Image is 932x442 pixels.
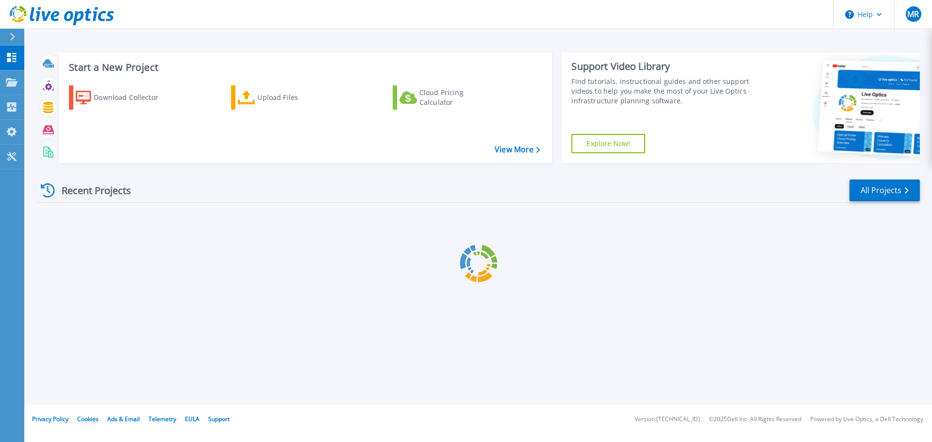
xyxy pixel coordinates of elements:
a: Download Collector [69,85,177,110]
a: Support [208,415,230,423]
div: Upload Files [257,88,335,107]
div: Download Collector [94,88,171,107]
a: All Projects [849,180,920,201]
a: Telemetry [149,415,176,423]
div: Recent Projects [37,179,144,202]
a: Privacy Policy [32,415,68,423]
div: Support Video Library [571,60,754,73]
a: View More [495,145,540,154]
a: Ads & Email [107,415,140,423]
li: © 2025 Dell Inc. All Rights Reserved [709,416,801,423]
a: Explore Now! [571,134,645,153]
a: Upload Files [231,85,339,110]
li: Version: [TECHNICAL_ID] [634,416,700,423]
div: Find tutorials, instructional guides and other support videos to help you make the most of your L... [571,77,754,106]
li: Powered by Live Optics, a Dell Technology [810,416,923,423]
a: Cookies [77,415,99,423]
span: MR [907,10,919,18]
a: EULA [185,415,200,423]
div: Cloud Pricing Calculator [419,88,497,107]
a: Cloud Pricing Calculator [393,85,501,110]
h3: Start a New Project [69,62,540,73]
